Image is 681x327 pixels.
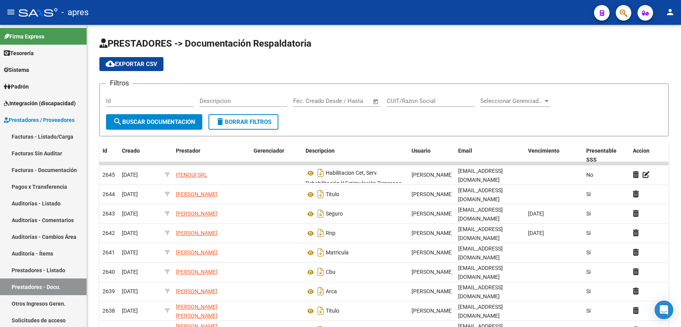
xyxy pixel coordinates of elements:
datatable-header-cell: Vencimiento [525,143,583,168]
span: 2643 [102,210,115,217]
span: Borrar Filtros [215,118,271,125]
span: [PERSON_NAME] [412,172,453,178]
span: Seguro [326,211,343,217]
span: Habilitacion Cet, Serv. Rehabilitación Y Estimulación Temprana [306,170,402,187]
span: Titulo [326,191,339,198]
span: - apres [61,4,89,21]
span: 2642 [102,230,115,236]
i: Descargar documento [316,227,326,239]
span: Presentable SSS [586,148,617,163]
span: Firma Express [4,32,44,41]
div: Open Intercom Messenger [655,301,673,319]
span: Seleccionar Gerenciador [480,97,543,104]
span: [PERSON_NAME] [412,249,453,256]
span: Sí [586,308,591,314]
span: [PERSON_NAME] [176,191,217,197]
span: Email [458,148,472,154]
span: [EMAIL_ADDRESS][DOMAIN_NAME] [458,284,503,299]
datatable-header-cell: Descripcion [302,143,409,168]
datatable-header-cell: Prestador [173,143,250,168]
span: Prestador [176,148,200,154]
mat-icon: menu [6,7,16,17]
span: Creado [122,148,140,154]
span: [PERSON_NAME] [PERSON_NAME] [176,304,217,319]
i: Descargar documento [316,285,326,297]
button: Open calendar [372,97,380,106]
span: PRESTADORES -> Documentación Respaldatoria [99,38,311,49]
i: Descargar documento [316,188,326,200]
span: [PERSON_NAME] [412,210,453,217]
span: [EMAIL_ADDRESS][DOMAIN_NAME] [458,304,503,319]
datatable-header-cell: Email [455,143,525,168]
i: Descargar documento [316,246,326,259]
span: Sistema [4,66,29,74]
datatable-header-cell: Id [99,143,119,168]
datatable-header-cell: Gerenciador [250,143,302,168]
span: [PERSON_NAME] [412,191,453,197]
span: Sí [586,269,591,275]
span: [PERSON_NAME] [176,288,217,294]
span: Descripcion [306,148,335,154]
span: Buscar Documentacion [113,118,195,125]
span: [DATE] [122,230,138,236]
button: Borrar Filtros [208,114,278,130]
span: Exportar CSV [106,61,157,68]
span: Padrón [4,82,29,91]
span: [PERSON_NAME] [412,269,453,275]
input: End date [325,97,363,104]
span: [DATE] [122,210,138,217]
span: [DATE] [122,288,138,294]
span: Sí [586,210,591,217]
span: [DATE] [122,191,138,197]
span: [PERSON_NAME] [412,230,453,236]
span: Sí [586,230,591,236]
button: Exportar CSV [99,57,163,71]
span: Usuario [412,148,431,154]
span: Rnp [326,230,335,237]
span: [PERSON_NAME] [176,230,217,236]
span: Integración (discapacidad) [4,99,76,108]
span: [DATE] [122,269,138,275]
span: [DATE] [122,172,138,178]
span: [EMAIL_ADDRESS][DOMAIN_NAME] [458,207,503,222]
span: ITENQUI SRL [176,172,207,178]
mat-icon: cloud_download [106,59,115,68]
span: [DATE] [122,308,138,314]
span: 2641 [102,249,115,256]
span: Id [102,148,107,154]
span: Titulo [326,308,339,314]
span: 2639 [102,288,115,294]
span: [EMAIL_ADDRESS][DOMAIN_NAME] [458,245,503,261]
span: [PERSON_NAME] [412,308,453,314]
span: 2638 [102,308,115,314]
datatable-header-cell: Presentable SSS [583,143,630,168]
mat-icon: delete [215,117,225,126]
span: Sí [586,249,591,256]
mat-icon: person [665,7,675,17]
datatable-header-cell: Usuario [408,143,455,168]
span: [PERSON_NAME] [176,269,217,275]
i: Descargar documento [316,167,326,179]
span: [DATE] [528,230,544,236]
span: Cbu [326,269,335,275]
span: No [586,172,593,178]
span: Sí [586,191,591,197]
i: Descargar documento [316,207,326,220]
span: Accion [633,148,650,154]
span: 2640 [102,269,115,275]
button: Buscar Documentacion [106,114,202,130]
i: Descargar documento [316,304,326,317]
span: Prestadores / Proveedores [4,116,75,124]
span: [DATE] [528,210,544,217]
span: [PERSON_NAME] [412,288,453,294]
input: Start date [293,97,318,104]
span: Sí [586,288,591,294]
span: [EMAIL_ADDRESS][DOMAIN_NAME] [458,187,503,202]
span: [PERSON_NAME] [176,210,217,217]
span: Matricula [326,250,349,256]
span: 2644 [102,191,115,197]
mat-icon: search [113,117,122,126]
h3: Filtros [106,78,133,89]
span: Vencimiento [528,148,559,154]
span: [PERSON_NAME] [176,249,217,256]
